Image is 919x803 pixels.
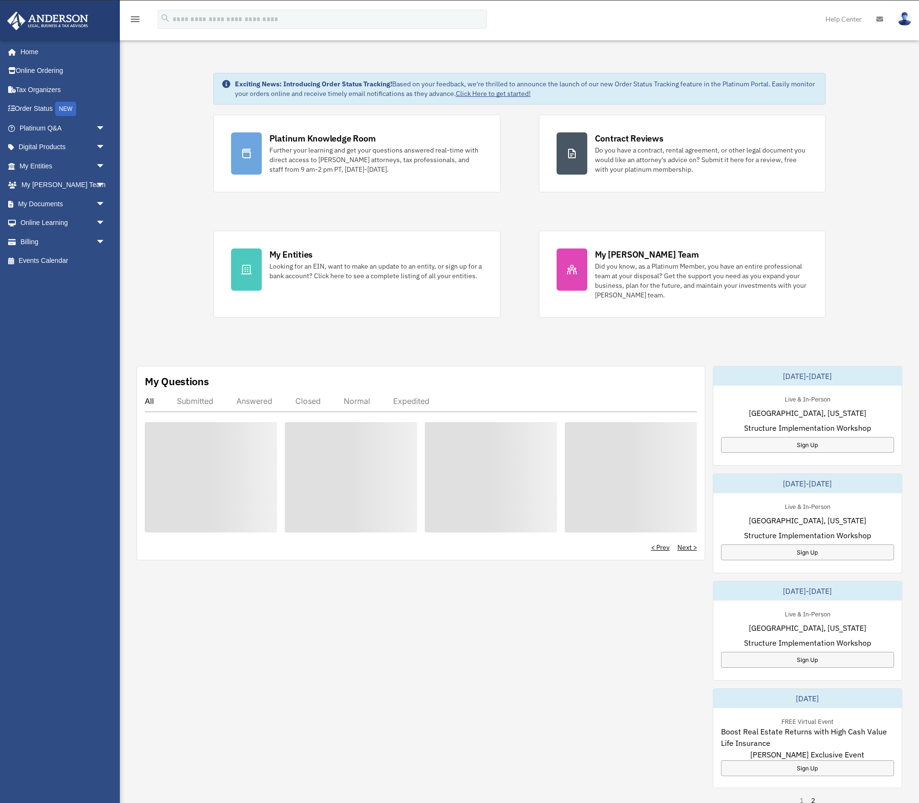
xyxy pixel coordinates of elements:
[744,422,871,434] span: Structure Implementation Workshop
[213,231,500,318] a: My Entities Looking for an EIN, want to make an update to an entity, or sign up for a bank accoun...
[4,12,91,30] img: Anderson Advisors Platinum Portal
[721,652,894,668] a: Sign Up
[713,366,902,386] div: [DATE]-[DATE]
[7,176,120,195] a: My [PERSON_NAME] Teamarrow_drop_down
[269,145,483,174] div: Further your learning and get your questions answered real-time with direct access to [PERSON_NAM...
[7,61,120,81] a: Online Ordering
[96,176,115,195] span: arrow_drop_down
[344,396,370,406] div: Normal
[236,396,272,406] div: Answered
[744,637,871,649] span: Structure Implementation Workshop
[235,79,818,98] div: Based on your feedback, we're thrilled to announce the launch of our new Order Status Tracking fe...
[7,118,120,138] a: Platinum Q&Aarrow_drop_down
[456,89,531,98] a: Click Here to get started!
[235,80,392,88] strong: Exciting News: Introducing Order Status Tracking!
[96,194,115,214] span: arrow_drop_down
[750,749,864,760] span: [PERSON_NAME] Exclusive Event
[749,407,866,419] span: [GEOGRAPHIC_DATA], [US_STATE]
[96,138,115,157] span: arrow_drop_down
[713,581,902,601] div: [DATE]-[DATE]
[777,608,838,618] div: Live & In-Person
[55,102,76,116] div: NEW
[269,261,483,281] div: Looking for an EIN, want to make an update to an entity, or sign up for a bank account? Click her...
[721,437,894,453] a: Sign Up
[393,396,430,406] div: Expedited
[129,13,141,25] i: menu
[7,80,120,99] a: Tax Organizers
[96,232,115,252] span: arrow_drop_down
[7,99,120,119] a: Order StatusNEW
[897,12,912,26] img: User Pic
[777,393,838,403] div: Live & In-Person
[7,232,120,251] a: Billingarrow_drop_down
[145,374,209,389] div: My Questions
[721,726,894,749] span: Boost Real Estate Returns with High Cash Value Life Insurance
[7,138,120,157] a: Digital Productsarrow_drop_down
[269,248,313,260] div: My Entities
[595,132,663,144] div: Contract Reviews
[129,17,141,25] a: menu
[744,530,871,541] span: Structure Implementation Workshop
[96,156,115,176] span: arrow_drop_down
[539,231,826,318] a: My [PERSON_NAME] Team Did you know, as a Platinum Member, you have an entire professional team at...
[713,689,902,708] div: [DATE]
[777,501,838,511] div: Live & In-Person
[145,396,154,406] div: All
[295,396,321,406] div: Closed
[213,115,500,192] a: Platinum Knowledge Room Further your learning and get your questions answered real-time with dire...
[774,716,841,726] div: FREE Virtual Event
[595,145,808,174] div: Do you have a contract, rental agreement, or other legal document you would like an attorney's ad...
[96,213,115,233] span: arrow_drop_down
[7,194,120,213] a: My Documentsarrow_drop_down
[721,760,894,776] a: Sign Up
[677,543,697,552] a: Next >
[7,213,120,233] a: Online Learningarrow_drop_down
[713,474,902,493] div: [DATE]-[DATE]
[651,543,670,552] a: < Prev
[96,118,115,138] span: arrow_drop_down
[749,622,866,634] span: [GEOGRAPHIC_DATA], [US_STATE]
[7,251,120,271] a: Events Calendar
[177,396,213,406] div: Submitted
[7,42,115,61] a: Home
[749,515,866,526] span: [GEOGRAPHIC_DATA], [US_STATE]
[7,156,120,176] a: My Entitiesarrow_drop_down
[721,544,894,560] a: Sign Up
[160,13,171,24] i: search
[595,261,808,300] div: Did you know, as a Platinum Member, you have an entire professional team at your disposal? Get th...
[269,132,376,144] div: Platinum Knowledge Room
[539,115,826,192] a: Contract Reviews Do you have a contract, rental agreement, or other legal document you would like...
[595,248,699,260] div: My [PERSON_NAME] Team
